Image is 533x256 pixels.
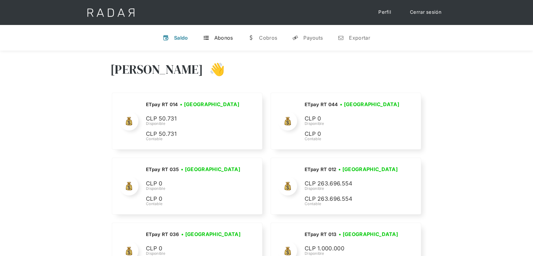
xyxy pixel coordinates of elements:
[372,6,397,18] a: Perfil
[305,130,398,139] p: CLP 0
[305,114,398,123] p: CLP 0
[259,35,277,41] div: Cobros
[146,121,242,126] div: Disponible
[338,165,398,173] h3: • [GEOGRAPHIC_DATA]
[146,186,242,191] div: Disponible
[146,179,240,188] p: CLP 0
[181,230,241,238] h3: • [GEOGRAPHIC_DATA]
[338,35,344,41] div: n
[146,201,242,207] div: Contable
[303,35,323,41] div: Payouts
[181,165,240,173] h3: • [GEOGRAPHIC_DATA]
[163,35,169,41] div: v
[305,121,401,126] div: Disponible
[203,35,209,41] div: t
[146,166,179,173] h2: ETpay RT 035
[305,201,400,207] div: Contable
[404,6,448,18] a: Cerrar sesión
[146,194,240,204] p: CLP 0
[292,35,298,41] div: y
[305,231,337,238] h2: ETpay RT 013
[305,136,401,142] div: Contable
[146,101,178,108] h2: ETpay RT 014
[146,244,240,253] p: CLP 0
[203,62,225,77] h3: 👋
[305,179,398,188] p: CLP 263.696.554
[180,101,239,108] h3: • [GEOGRAPHIC_DATA]
[248,35,254,41] div: w
[110,62,203,77] h3: [PERSON_NAME]
[174,35,188,41] div: Saldo
[305,186,400,191] div: Disponible
[305,166,336,173] h2: ETpay RT 012
[305,194,398,204] p: CLP 263.696.554
[146,114,240,123] p: CLP 50.731
[305,244,398,253] p: CLP 1.000.000
[146,231,179,238] h2: ETpay RT 036
[339,230,398,238] h3: • [GEOGRAPHIC_DATA]
[146,136,242,142] div: Contable
[305,101,338,108] h2: ETpay RT 044
[349,35,370,41] div: Exportar
[146,130,240,139] p: CLP 50.731
[340,101,399,108] h3: • [GEOGRAPHIC_DATA]
[214,35,233,41] div: Abonos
